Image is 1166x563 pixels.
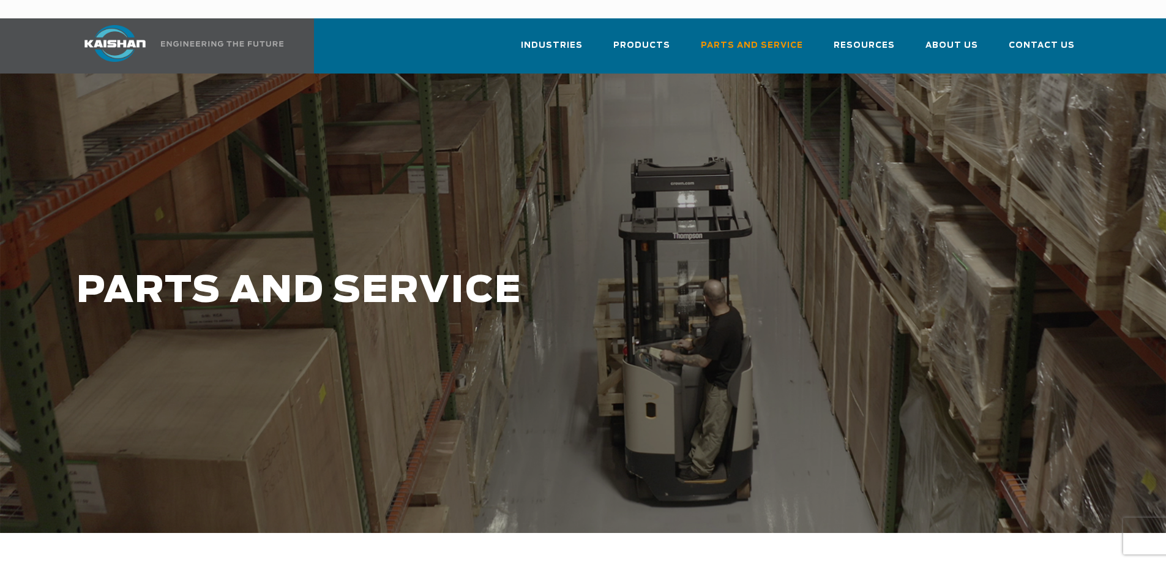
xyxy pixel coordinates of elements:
span: Parts and Service [701,39,803,53]
a: Parts and Service [701,29,803,71]
a: Contact Us [1009,29,1075,71]
img: kaishan logo [69,25,161,62]
span: About Us [925,39,978,53]
a: Products [613,29,670,71]
a: Industries [521,29,583,71]
img: Engineering the future [161,41,283,47]
a: About Us [925,29,978,71]
span: Contact Us [1009,39,1075,53]
span: Resources [834,39,895,53]
a: Kaishan USA [69,18,286,74]
span: Products [613,39,670,53]
h1: PARTS AND SERVICE [77,271,919,312]
a: Resources [834,29,895,71]
span: Industries [521,39,583,53]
